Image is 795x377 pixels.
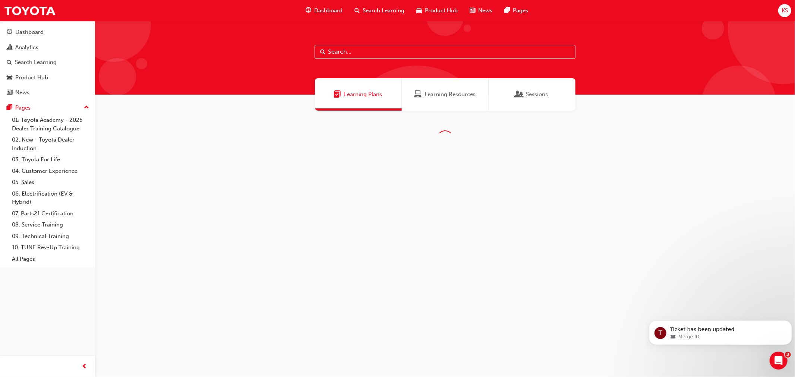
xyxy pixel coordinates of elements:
[3,71,92,85] a: Product Hub
[4,2,56,19] img: Trak
[15,58,57,67] div: Search Learning
[9,154,92,165] a: 03. Toyota For Life
[516,90,523,99] span: Sessions
[478,6,492,15] span: News
[363,6,404,15] span: Search Learning
[778,4,791,17] button: KS
[3,86,92,99] a: News
[526,90,548,99] span: Sessions
[15,43,38,52] div: Analytics
[489,78,575,111] a: SessionsSessions
[9,208,92,219] a: 07. Parts21 Certification
[3,24,92,101] button: DashboardAnalyticsSearch LearningProduct HubNews
[402,78,489,111] a: Learning ResourcesLearning Resources
[513,6,528,15] span: Pages
[770,352,788,370] iframe: Intercom live chat
[348,3,410,18] a: search-iconSearch Learning
[7,105,12,111] span: pages-icon
[9,219,92,231] a: 08. Service Training
[7,75,12,81] span: car-icon
[9,188,92,208] a: 06. Electrification (EV & Hybrid)
[7,29,12,36] span: guage-icon
[3,41,92,54] a: Analytics
[300,3,348,18] a: guage-iconDashboard
[410,3,464,18] a: car-iconProduct Hub
[9,253,92,265] a: All Pages
[315,78,402,111] a: Learning PlansLearning Plans
[464,3,498,18] a: news-iconNews
[425,90,476,99] span: Learning Resources
[306,6,311,15] span: guage-icon
[9,165,92,177] a: 04. Customer Experience
[15,73,48,82] div: Product Hub
[9,242,92,253] a: 10. TUNE Rev-Up Training
[314,6,343,15] span: Dashboard
[3,56,92,69] a: Search Learning
[9,231,92,242] a: 09. Technical Training
[416,6,422,15] span: car-icon
[320,48,325,56] span: Search
[498,3,534,18] a: pages-iconPages
[344,90,382,99] span: Learning Plans
[3,25,92,39] a: Dashboard
[7,44,12,51] span: chart-icon
[15,104,31,112] div: Pages
[334,90,341,99] span: Learning Plans
[7,59,12,66] span: search-icon
[9,134,92,154] a: 02. New - Toyota Dealer Induction
[82,362,88,371] span: prev-icon
[15,28,44,37] div: Dashboard
[504,6,510,15] span: pages-icon
[315,45,575,59] input: Search...
[646,305,795,357] iframe: Intercom notifications message
[7,89,12,96] span: news-icon
[3,101,92,115] button: Pages
[84,103,89,113] span: up-icon
[785,352,791,358] span: 3
[15,88,29,97] div: News
[354,6,360,15] span: search-icon
[470,6,475,15] span: news-icon
[414,90,422,99] span: Learning Resources
[9,177,92,188] a: 05. Sales
[782,6,788,15] span: KS
[425,6,458,15] span: Product Hub
[9,114,92,134] a: 01. Toyota Academy - 2025 Dealer Training Catalogue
